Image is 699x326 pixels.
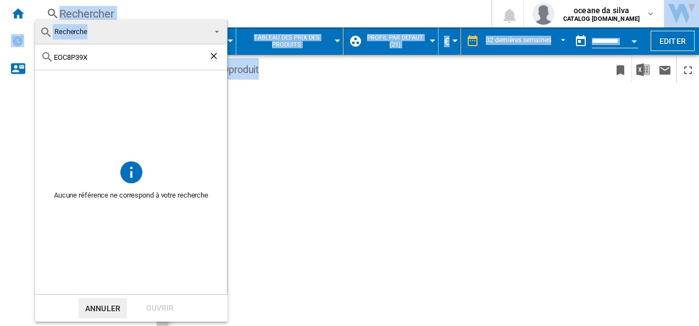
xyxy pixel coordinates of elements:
[54,53,208,61] input: Rechercher dans les références
[79,298,127,318] button: Annuler
[208,50,221,64] ng-md-icon: Effacer la recherche
[136,298,184,318] div: Ouvrir
[54,27,87,36] span: Recherche
[35,185,227,206] span: Aucune référence ne correspond à votre recherche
